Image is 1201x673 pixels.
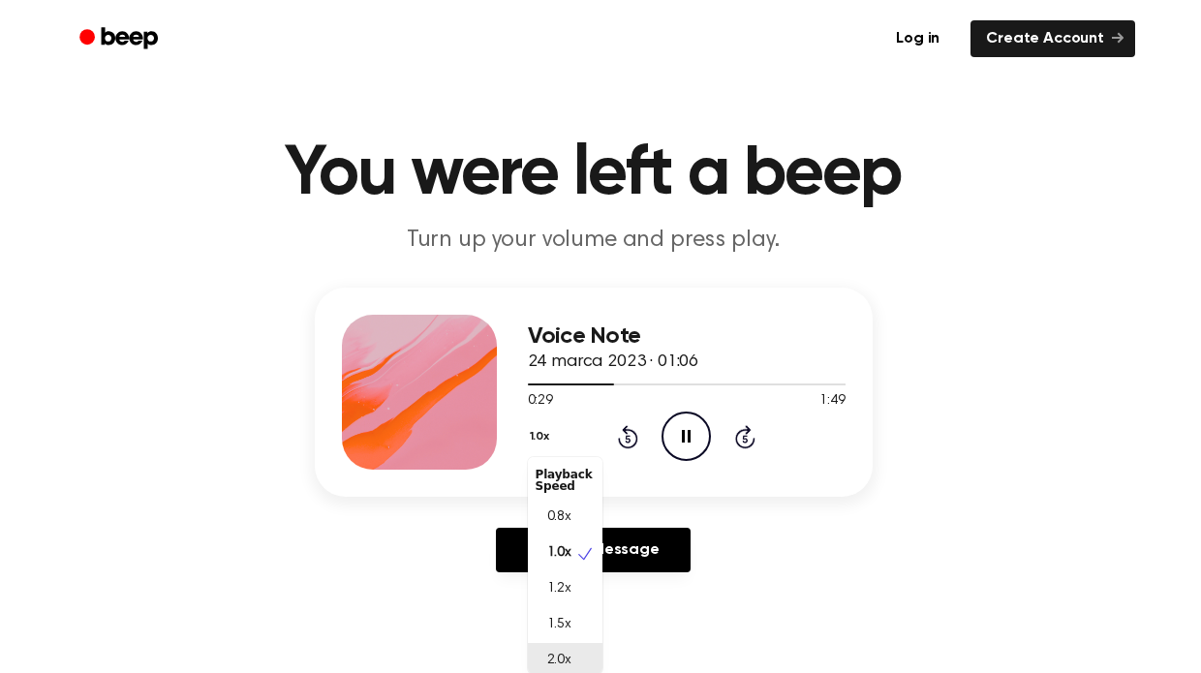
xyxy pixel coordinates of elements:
[547,615,571,635] span: 1.5x
[547,651,571,671] span: 2.0x
[528,420,557,453] button: 1.0x
[547,507,571,528] span: 0.8x
[547,543,571,564] span: 1.0x
[528,461,602,500] div: Playback Speed
[547,579,571,599] span: 1.2x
